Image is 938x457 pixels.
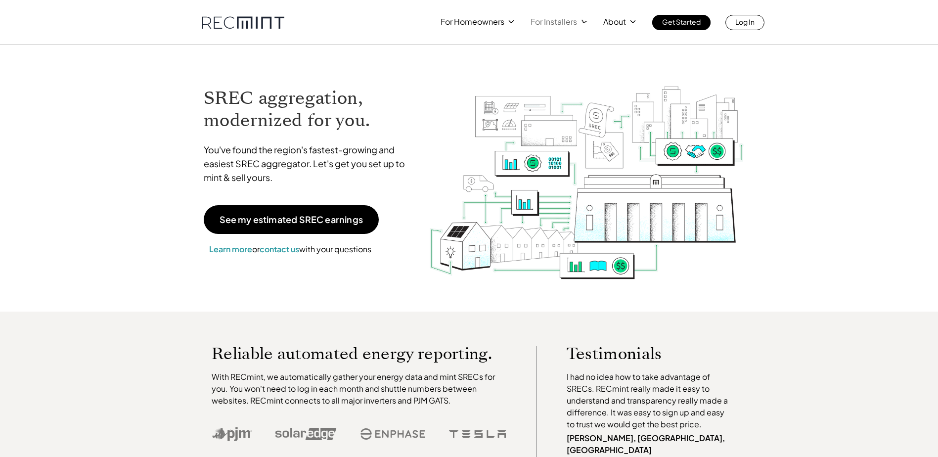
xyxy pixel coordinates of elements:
a: Learn more [209,244,252,254]
h1: SREC aggregation, modernized for you. [204,87,414,132]
a: See my estimated SREC earnings [204,205,379,234]
p: For Installers [531,15,577,29]
p: About [603,15,626,29]
p: With RECmint, we automatically gather your energy data and mint SRECs for you. You won't need to ... [212,371,506,407]
a: Get Started [652,15,711,30]
a: Log In [725,15,764,30]
p: Testimonials [567,346,714,361]
img: RECmint value cycle [429,60,744,282]
p: For Homeowners [441,15,504,29]
p: Reliable automated energy reporting. [212,346,506,361]
p: [PERSON_NAME], [GEOGRAPHIC_DATA], [GEOGRAPHIC_DATA] [567,432,733,456]
p: Log In [735,15,755,29]
p: or with your questions [204,243,377,256]
p: Get Started [662,15,701,29]
p: See my estimated SREC earnings [220,215,363,224]
p: You've found the region's fastest-growing and easiest SREC aggregator. Let's get you set up to mi... [204,143,414,184]
p: I had no idea how to take advantage of SRECs. RECmint really made it easy to understand and trans... [567,371,733,430]
a: contact us [260,244,299,254]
